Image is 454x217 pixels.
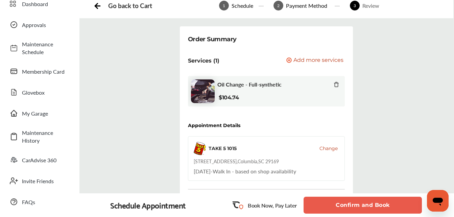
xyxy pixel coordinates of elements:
[188,123,240,128] div: Appointment Details
[273,1,283,10] span: 2
[6,104,73,122] a: My Garage
[6,125,73,148] a: Maintenance History
[219,1,229,10] span: 1
[293,57,343,64] span: Add more services
[194,167,296,175] div: Walk In - based on shop availability
[209,145,237,152] div: TAKE 5 1015
[194,158,279,165] div: [STREET_ADDRESS] , Columbia , SC 29169
[6,193,73,211] a: FAQs
[6,63,73,80] a: Membership Card
[188,57,219,64] p: Services (1)
[319,145,338,152] button: Change
[22,110,69,117] span: My Garage
[248,201,297,209] p: Book Now, Pay Later
[6,16,73,33] a: Approvals
[188,34,237,44] div: Order Summary
[108,2,152,9] div: Go back to Cart
[229,2,256,9] div: Schedule
[110,200,186,210] div: Schedule Appointment
[22,21,69,29] span: Approvals
[304,197,422,214] button: Confirm and Book
[283,2,330,9] div: Payment Method
[22,177,69,185] span: Invite Friends
[22,68,69,75] span: Membership Card
[194,167,211,175] span: [DATE]
[6,151,73,169] a: CarAdvise 360
[286,57,345,64] a: Add more services
[286,57,343,64] button: Add more services
[22,40,69,56] span: Maintenance Schedule
[360,2,382,9] div: Review
[22,198,69,206] span: FAQs
[217,81,282,88] span: Oil Change - Full-synthetic
[6,83,73,101] a: Glovebox
[22,89,69,96] span: Glovebox
[350,1,360,10] span: 3
[211,167,213,175] span: -
[191,79,215,103] img: oil-change-thumb.jpg
[427,190,449,212] iframe: Button to launch messaging window
[22,156,69,164] span: CarAdvise 360
[22,129,69,144] span: Maintenance History
[6,172,73,190] a: Invite Friends
[194,142,206,155] img: logo-take5.png
[6,37,73,59] a: Maintenance Schedule
[219,94,239,101] b: $104.74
